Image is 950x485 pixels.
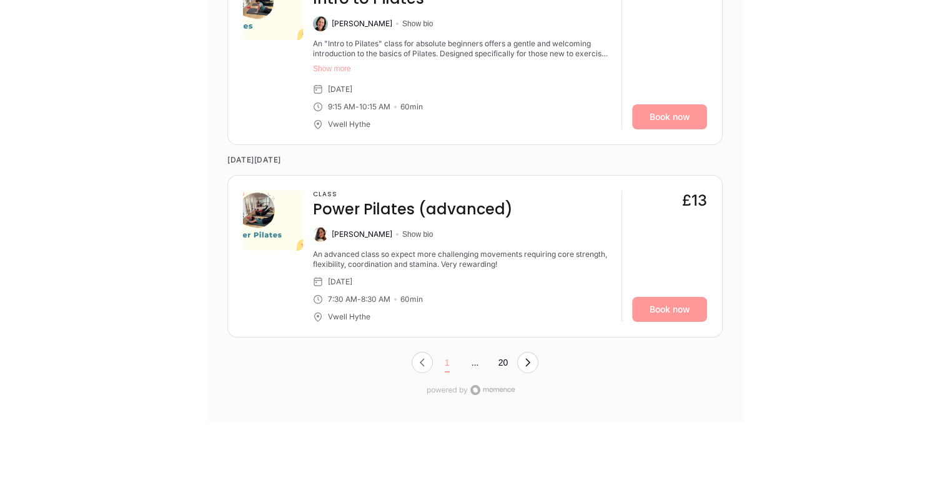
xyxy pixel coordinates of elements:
div: 60 min [400,102,423,112]
button: Previous Page, Page 0 [412,352,433,373]
h3: Class [313,191,513,198]
div: 7:30 AM [328,294,357,304]
div: 9:15 AM [328,102,355,112]
button: Next Page, Page 0 [517,352,538,373]
img: Laura Berduig [313,16,328,31]
button: Show more [313,64,611,74]
button: ... [461,352,489,372]
div: 8:30 AM [361,294,390,304]
div: 60 min [400,294,423,304]
div: [DATE] [328,277,352,287]
button: Page 1 of 21 [433,352,461,377]
div: [PERSON_NAME] [332,19,392,29]
div: Vwell Hythe [328,312,370,322]
div: An "Intro to Pilates" class for absolute beginners offers a gentle and welcoming introduction to ... [313,39,611,59]
button: Page 2 of 21 [489,352,517,372]
a: Book now [632,104,707,129]
button: Show bio [402,229,433,239]
div: £13 [682,191,707,211]
div: An advanced class so expect more challenging movements requiring core strength, flexibility, coor... [313,249,611,269]
h4: Power Pilates (advanced) [313,199,513,219]
button: Show bio [402,19,433,29]
img: de308265-3e9d-4747-ba2f-d825c0cdbde0.png [243,191,303,251]
img: Kate Arnold [313,227,328,242]
nav: Pagination navigation [227,347,723,377]
div: [DATE] [328,84,352,94]
div: [PERSON_NAME] [332,229,392,239]
div: Vwell Hythe [328,119,370,129]
div: 10:15 AM [359,102,390,112]
div: - [357,294,361,304]
div: - [355,102,359,112]
a: Book now [632,297,707,322]
time: [DATE][DATE] [227,145,723,175]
